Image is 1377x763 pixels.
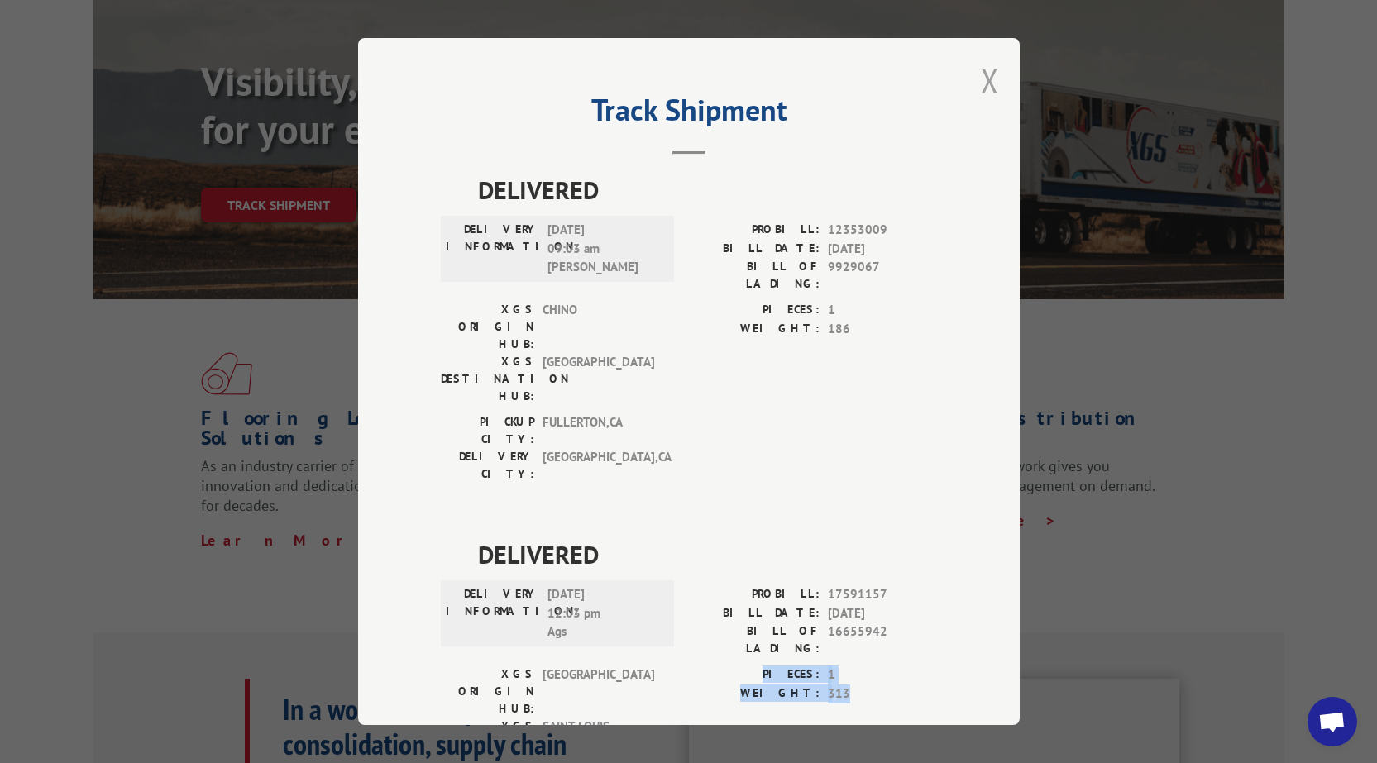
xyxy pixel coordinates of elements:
span: [GEOGRAPHIC_DATA] , CA [543,448,654,483]
span: 313 [828,684,937,703]
label: DELIVERY CITY: [441,448,534,483]
div: Open chat [1308,697,1357,746]
label: BILL DATE: [689,604,820,623]
button: Close modal [981,59,999,103]
label: PROBILL: [689,585,820,604]
span: 16655942 [828,622,937,657]
span: DELIVERED [478,171,937,208]
label: PICKUP CITY: [441,413,534,448]
span: [GEOGRAPHIC_DATA] [543,665,654,718]
span: 9929067 [828,258,937,293]
label: BILL OF LADING: [689,622,820,657]
span: [DATE] 12:03 pm Ags [547,585,659,641]
span: 1 [828,665,937,684]
label: DELIVERY INFORMATION: [446,585,539,641]
span: [DATE] [828,240,937,259]
span: DELIVERED [478,536,937,573]
span: FULLERTON , CA [543,413,654,448]
label: BILL OF LADING: [689,258,820,293]
span: [GEOGRAPHIC_DATA] [543,353,654,405]
h2: Track Shipment [441,98,937,130]
label: WEIGHT: [689,684,820,703]
span: [DATE] 09:03 am [PERSON_NAME] [547,221,659,277]
span: 1 [828,301,937,320]
label: PIECES: [689,301,820,320]
label: XGS ORIGIN HUB: [441,665,534,718]
span: [DATE] [828,604,937,623]
label: DELIVERY INFORMATION: [446,221,539,277]
label: PROBILL: [689,221,820,240]
span: 186 [828,320,937,339]
label: PIECES: [689,665,820,684]
span: 12353009 [828,221,937,240]
span: 17591157 [828,585,937,604]
label: XGS ORIGIN HUB: [441,301,534,353]
span: CHINO [543,301,654,353]
label: BILL DATE: [689,240,820,259]
label: XGS DESTINATION HUB: [441,353,534,405]
label: WEIGHT: [689,320,820,339]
